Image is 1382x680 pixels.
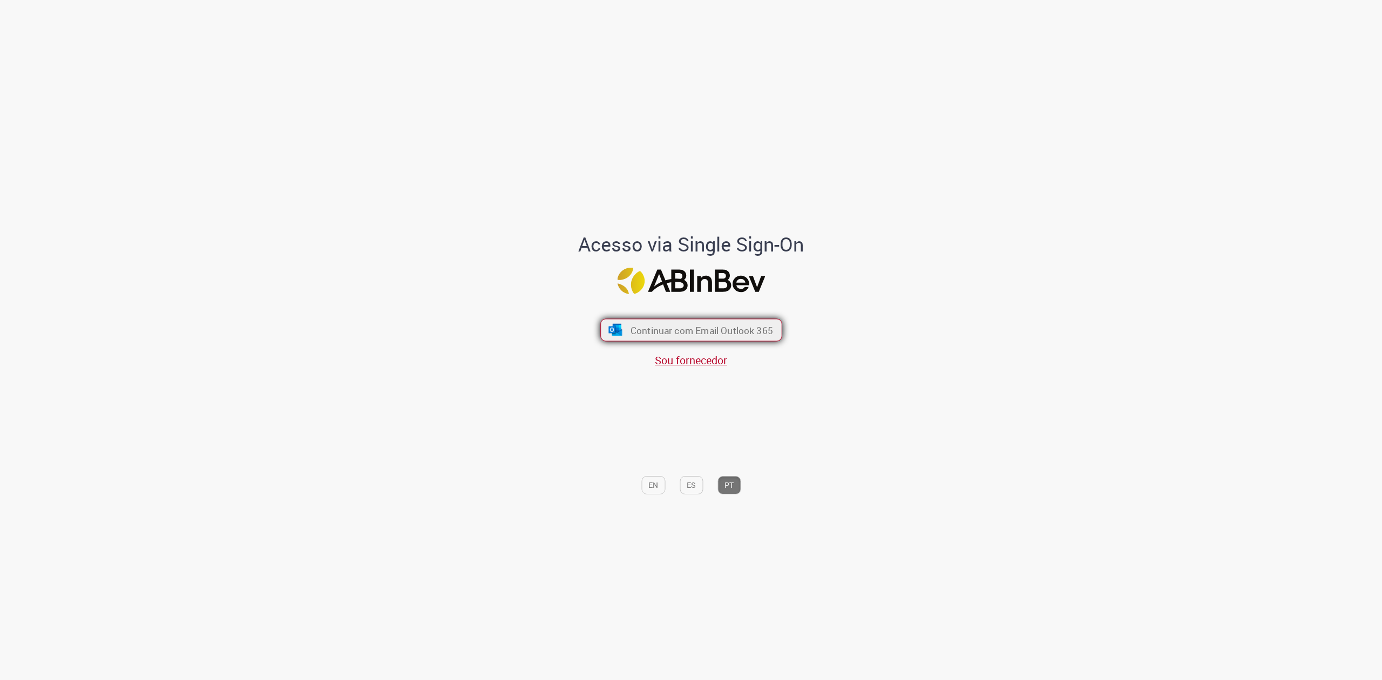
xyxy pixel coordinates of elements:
[680,476,703,494] button: ES
[641,476,665,494] button: EN
[600,319,782,342] button: ícone Azure/Microsoft 360 Continuar com Email Outlook 365
[617,268,765,294] img: Logo ABInBev
[655,353,727,368] a: Sou fornecedor
[717,476,741,494] button: PT
[541,234,841,255] h1: Acesso via Single Sign-On
[607,324,623,336] img: ícone Azure/Microsoft 360
[630,324,773,336] span: Continuar com Email Outlook 365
